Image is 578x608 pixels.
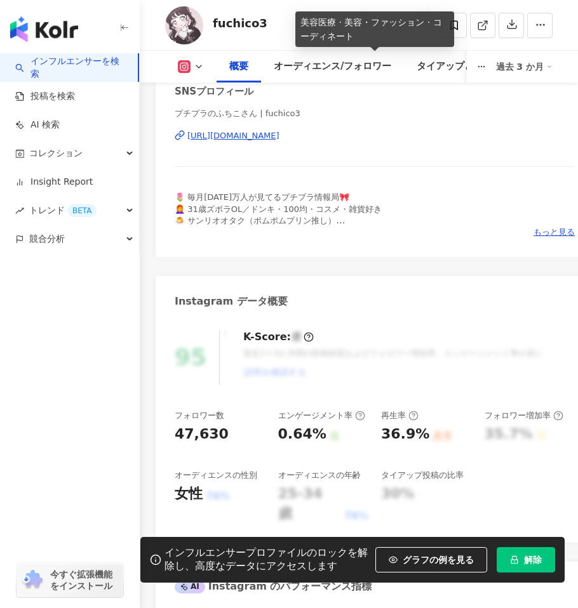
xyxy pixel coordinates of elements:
div: フォロワー数 [175,410,224,421]
div: Instagram データ概要 [175,294,288,308]
div: 過去 3 か月 [496,56,553,77]
a: Insight Report [15,176,93,188]
div: 36.9% [381,425,429,444]
div: fuchico3 [213,15,267,31]
span: プチプラのふちこさん | fuchico3 [175,108,575,119]
a: 投稿を検索 [15,90,75,103]
div: BETA [67,204,97,217]
div: タイアップ投稿の比率 [381,470,464,481]
div: AI [175,581,205,593]
div: 47,630 [175,425,229,444]
div: オーディエンスの性別 [175,470,257,481]
span: 解除 [524,555,542,565]
div: 女性 [175,484,203,504]
div: [URL][DOMAIN_NAME] [187,130,279,142]
div: フォロワー増加率 [485,410,563,421]
span: もっと見る [534,227,575,238]
span: rise [15,206,24,215]
button: 解除 [497,547,555,572]
img: chrome extension [20,570,44,590]
div: 0.64% [278,425,326,444]
div: K-Score : [243,330,314,344]
a: AI 検索 [15,119,60,131]
div: SNSプロフィール [175,85,253,98]
a: searchインフルエンサーを検索 [15,55,128,80]
span: lock [510,555,519,564]
div: 概要 [229,59,248,74]
span: コレクション [29,139,83,168]
img: KOL Avatar [165,6,203,44]
a: chrome extension今すぐ拡張機能をインストール [17,563,123,597]
button: グラフの例を見る [375,547,487,572]
div: Instagram のパフォーマンス指標 [175,579,372,593]
div: オーディエンス/フォロワー [274,59,391,74]
div: 再生率 [381,410,419,421]
div: インフルエンサープロファイルのロックを解除し、高度なデータにアクセスします [165,546,368,573]
span: 🌷 毎月[DATE]万人が見てるプチプラ情報局🎀 👩‍🦰 31歳ズボラOL／ドンキ・100均・コスメ・雑貨好き 🍮 サンリオオタク（ポムポムプリン推し） 🐾 とろろ＆ぽんずと暮らすズボラOLの毎... [175,192,382,260]
span: トレンド [29,196,97,225]
div: タイアップと価値 [417,59,493,74]
span: 競合分析 [29,225,65,253]
a: [URL][DOMAIN_NAME] [175,130,575,142]
span: グラフの例を見る [403,555,474,565]
span: 今すぐ拡張機能をインストール [50,569,119,591]
img: logo [10,17,78,42]
div: エンゲージメント率 [278,410,365,421]
div: オーディエンスの年齢 [278,470,361,481]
